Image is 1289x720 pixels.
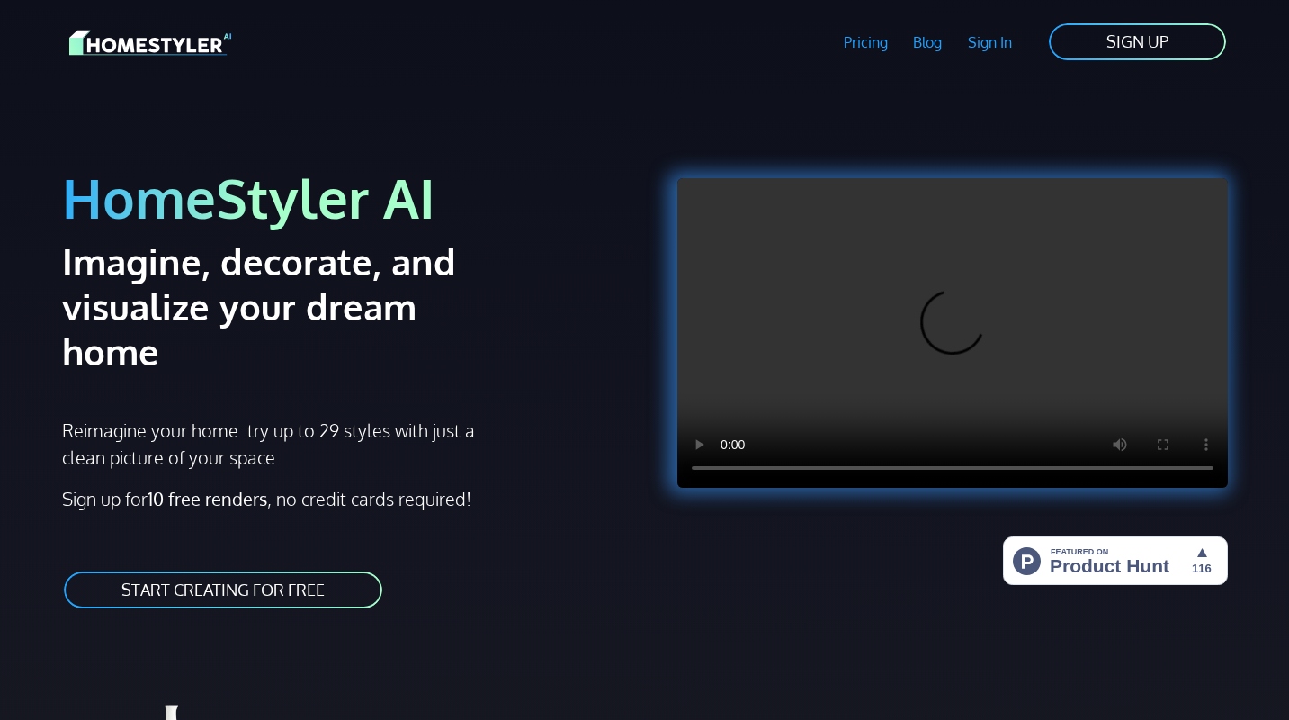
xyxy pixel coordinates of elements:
img: HomeStyler AI - Interior Design Made Easy: One Click to Your Dream Home | Product Hunt [1003,536,1228,585]
a: Sign In [955,22,1025,63]
img: HomeStyler AI logo [69,27,231,58]
p: Sign up for , no credit cards required! [62,485,634,512]
h1: HomeStyler AI [62,164,634,231]
a: SIGN UP [1047,22,1228,62]
a: Blog [900,22,955,63]
p: Reimagine your home: try up to 29 styles with just a clean picture of your space. [62,417,491,471]
strong: 10 free renders [148,487,267,510]
a: START CREATING FOR FREE [62,570,384,610]
a: Pricing [830,22,900,63]
h2: Imagine, decorate, and visualize your dream home [62,238,520,373]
